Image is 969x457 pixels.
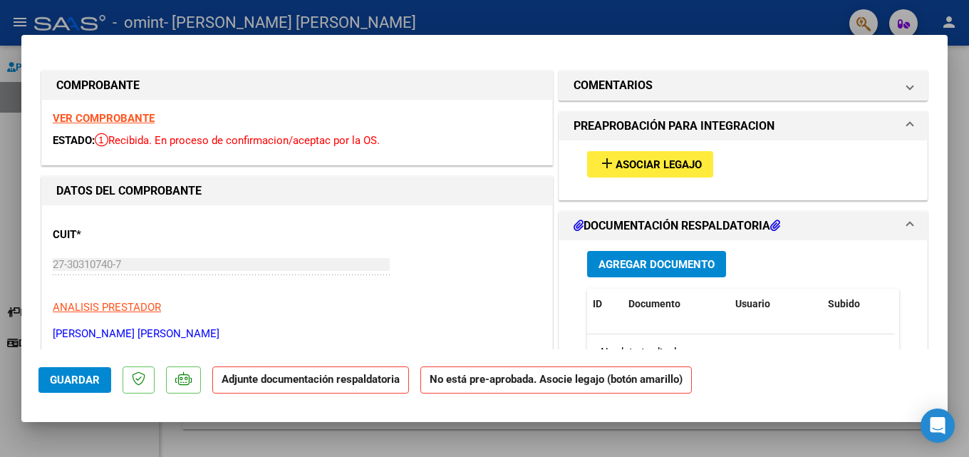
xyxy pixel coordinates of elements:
datatable-header-cell: ID [587,289,623,319]
span: Agregar Documento [598,258,715,271]
span: ID [593,298,602,309]
span: Recibida. En proceso de confirmacion/aceptac por la OS. [95,134,380,147]
mat-expansion-panel-header: PREAPROBACIÓN PARA INTEGRACION [559,112,927,140]
button: Asociar Legajo [587,151,713,178]
button: Agregar Documento [587,251,726,277]
a: VER COMPROBANTE [53,112,155,125]
h1: DOCUMENTACIÓN RESPALDATORIA [574,217,780,235]
h1: PREAPROBACIÓN PARA INTEGRACION [574,118,774,135]
span: Guardar [50,374,100,386]
strong: DATOS DEL COMPROBANTE [56,184,202,197]
button: Guardar [38,367,111,393]
div: No data to display [587,334,894,370]
div: Open Intercom Messenger [921,409,955,443]
datatable-header-cell: Acción [893,289,965,319]
p: CUIT [53,227,199,243]
span: Usuario [735,298,770,309]
div: PREAPROBACIÓN PARA INTEGRACION [559,140,927,200]
strong: COMPROBANTE [56,78,140,92]
p: [PERSON_NAME] [PERSON_NAME] [53,326,541,342]
h1: COMENTARIOS [574,77,653,94]
span: Subido [828,298,860,309]
datatable-header-cell: Subido [822,289,893,319]
mat-icon: add [598,155,616,172]
datatable-header-cell: Usuario [730,289,822,319]
strong: Adjunte documentación respaldatoria [222,373,400,386]
span: Documento [628,298,680,309]
span: ESTADO: [53,134,95,147]
strong: No está pre-aprobada. Asocie legajo (botón amarillo) [420,366,692,394]
span: ANALISIS PRESTADOR [53,301,161,314]
datatable-header-cell: Documento [623,289,730,319]
mat-expansion-panel-header: COMENTARIOS [559,71,927,100]
mat-expansion-panel-header: DOCUMENTACIÓN RESPALDATORIA [559,212,927,240]
span: Asociar Legajo [616,158,702,171]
